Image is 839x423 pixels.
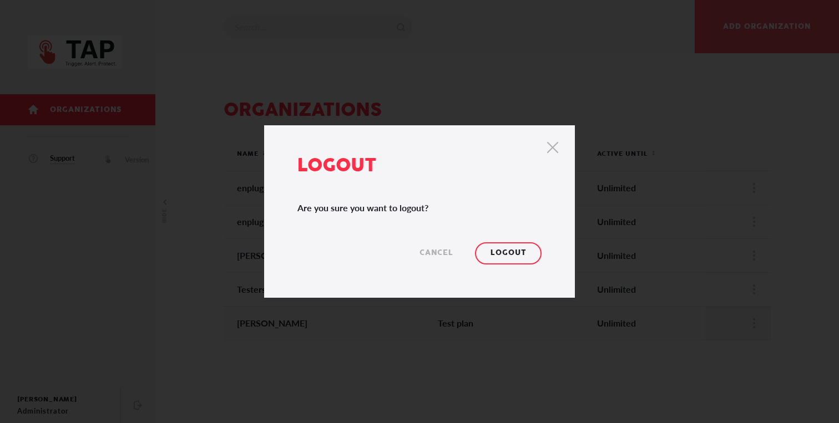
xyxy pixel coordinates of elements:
div: Are you sure you want to logout? [297,201,542,215]
button: Logout [475,242,542,264]
span: Logout [491,249,527,257]
span: Logout [297,153,376,179]
button: Cancel [403,242,469,264]
span: Cancel [419,249,453,257]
